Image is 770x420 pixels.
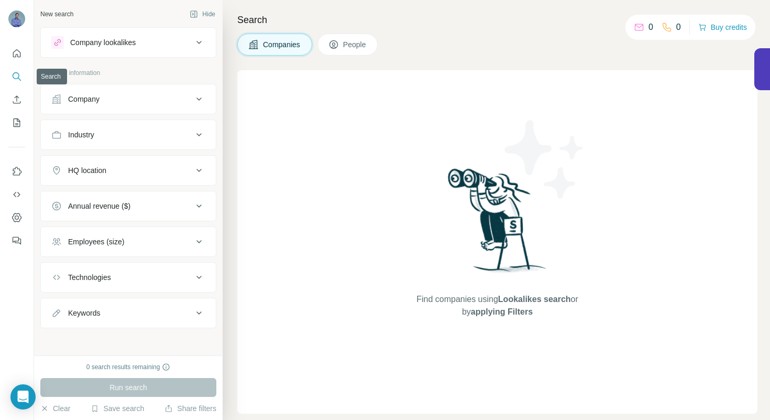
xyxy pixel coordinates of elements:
[41,158,216,183] button: HQ location
[648,21,653,34] p: 0
[263,39,301,50] span: Companies
[8,10,25,27] img: Avatar
[164,403,216,414] button: Share filters
[68,236,124,247] div: Employees (size)
[40,9,73,19] div: New search
[41,122,216,147] button: Industry
[41,229,216,254] button: Employees (size)
[8,90,25,109] button: Enrich CSV
[182,6,223,22] button: Hide
[443,166,552,283] img: Surfe Illustration - Woman searching with binoculars
[41,87,216,112] button: Company
[41,193,216,219] button: Annual revenue ($)
[237,13,757,27] h4: Search
[8,44,25,63] button: Quick start
[698,20,747,35] button: Buy credits
[68,201,130,211] div: Annual revenue ($)
[8,67,25,86] button: Search
[68,165,106,176] div: HQ location
[471,307,533,316] span: applying Filters
[40,68,216,78] p: Company information
[8,185,25,204] button: Use Surfe API
[676,21,681,34] p: 0
[10,384,36,410] div: Open Intercom Messenger
[343,39,367,50] span: People
[40,403,70,414] button: Clear
[498,112,592,207] img: Surfe Illustration - Stars
[68,130,94,140] div: Industry
[8,208,25,227] button: Dashboard
[68,308,100,318] div: Keywords
[91,403,144,414] button: Save search
[498,295,571,304] span: Lookalikes search
[86,362,171,372] div: 0 search results remaining
[68,94,100,104] div: Company
[8,162,25,181] button: Use Surfe on LinkedIn
[41,265,216,290] button: Technologies
[8,113,25,132] button: My lists
[41,300,216,326] button: Keywords
[41,30,216,55] button: Company lookalikes
[68,272,111,283] div: Technologies
[70,37,136,48] div: Company lookalikes
[8,231,25,250] button: Feedback
[413,293,581,318] span: Find companies using or by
